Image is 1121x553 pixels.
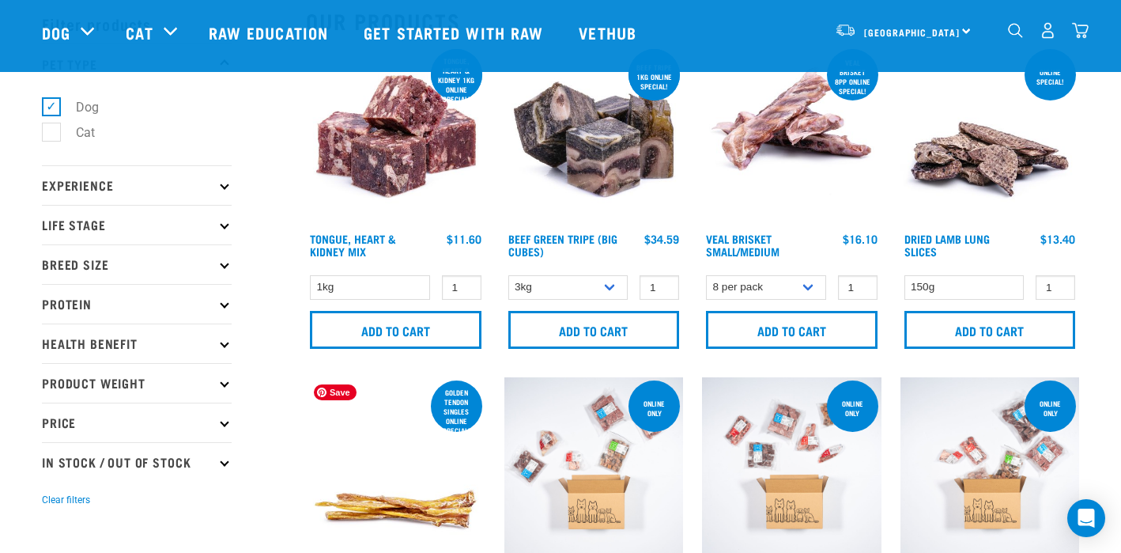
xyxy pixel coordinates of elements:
img: van-moving.png [835,23,856,37]
a: Beef Green Tripe (Big Cubes) [508,236,617,254]
a: Vethub [563,1,656,64]
div: $13.40 [1040,233,1075,245]
p: In Stock / Out Of Stock [42,442,232,482]
span: [GEOGRAPHIC_DATA] [864,29,960,35]
p: Health Benefit [42,324,232,363]
input: Add to cart [508,311,680,349]
label: Dog [51,97,105,117]
div: Online Only [628,392,680,425]
img: 1207 Veal Brisket 4pp 01 [702,46,881,225]
div: Golden Tendon singles online special! [431,381,482,442]
input: Add to cart [706,311,878,349]
p: Price [42,403,232,442]
input: 1 [1036,275,1075,300]
p: Life Stage [42,205,232,244]
input: 1 [442,275,481,300]
a: Dog [42,21,70,44]
img: 1044 Green Tripe Beef [504,46,684,225]
a: Cat [126,21,153,44]
input: Add to cart [310,311,481,349]
a: Raw Education [193,1,348,64]
div: Beef tripe 1kg online special! [628,55,680,98]
span: Save [314,384,357,400]
div: Veal Brisket 8pp online special! [827,51,878,103]
div: Open Intercom Messenger [1067,499,1105,537]
img: home-icon@2x.png [1072,22,1089,39]
div: $16.10 [843,233,878,245]
img: 1167 Tongue Heart Kidney Mix 01 [306,46,485,225]
p: Protein [42,284,232,324]
a: Veal Brisket Small/Medium [706,236,779,254]
button: Clear filters [42,493,90,507]
div: Online Only [827,392,878,425]
p: Breed Size [42,244,232,284]
p: Experience [42,165,232,205]
a: Tongue, Heart & Kidney Mix [310,236,396,254]
input: 1 [838,275,878,300]
img: home-icon-1@2x.png [1008,23,1023,38]
div: $11.60 [447,233,481,245]
a: Get started with Raw [348,1,563,64]
div: Online Only [1025,392,1076,425]
div: $34.59 [644,233,679,245]
img: 1303 Lamb Lung Slices 01 [900,46,1080,225]
input: 1 [640,275,679,300]
a: Dried Lamb Lung Slices [904,236,990,254]
div: Tongue, Heart & Kidney 1kg online special! [431,49,482,111]
p: Product Weight [42,363,232,403]
img: user.png [1040,22,1056,39]
label: Cat [51,123,101,142]
input: Add to cart [904,311,1076,349]
div: ONLINE SPECIAL! [1025,60,1076,93]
